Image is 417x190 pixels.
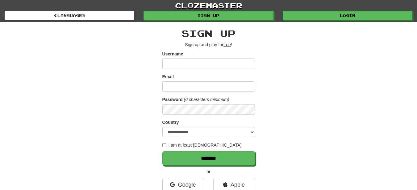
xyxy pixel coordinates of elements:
[162,28,255,38] h2: Sign up
[144,11,273,20] a: Sign up
[162,168,255,175] p: or
[162,96,183,103] label: Password
[162,74,174,80] label: Email
[162,142,242,148] label: I am at least [DEMOGRAPHIC_DATA]
[162,143,166,147] input: I am at least [DEMOGRAPHIC_DATA]
[223,42,231,47] u: free
[162,42,255,48] p: Sign up and play for !
[162,119,179,125] label: Country
[283,11,412,20] a: Login
[184,97,229,102] em: (6 characters minimum)
[162,51,183,57] label: Username
[5,11,134,20] a: Languages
